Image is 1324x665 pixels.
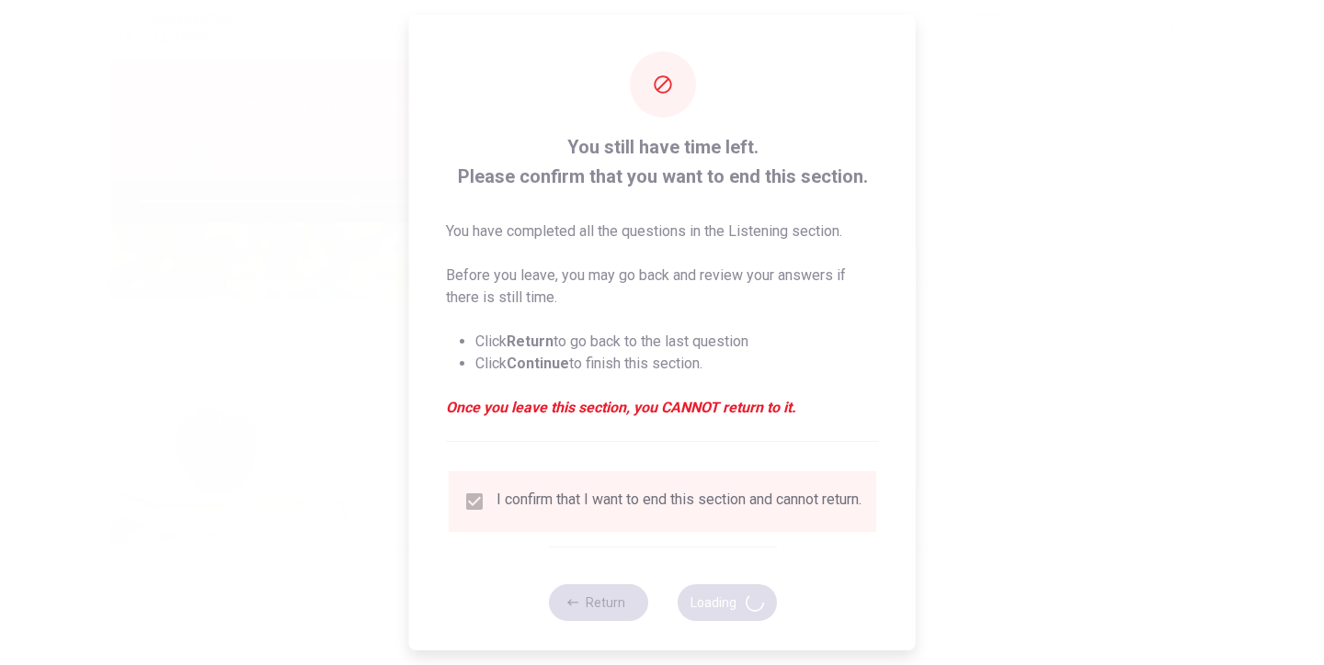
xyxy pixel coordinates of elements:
[475,331,879,353] li: Click to go back to the last question
[446,132,879,191] span: You still have time left. Please confirm that you want to end this section.
[475,353,879,375] li: Click to finish this section.
[496,490,862,513] div: I confirm that I want to end this section and cannot return.
[507,355,569,372] strong: Continue
[548,584,647,621] button: Return
[446,265,879,309] p: Before you leave, you may go back and review your answers if there is still time.
[507,332,554,350] strong: Return
[446,397,879,419] em: Once you leave this section, you CANNOT return to it.
[677,584,776,621] button: Loading
[446,220,879,242] p: You have completed all the questions in the Listening section.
